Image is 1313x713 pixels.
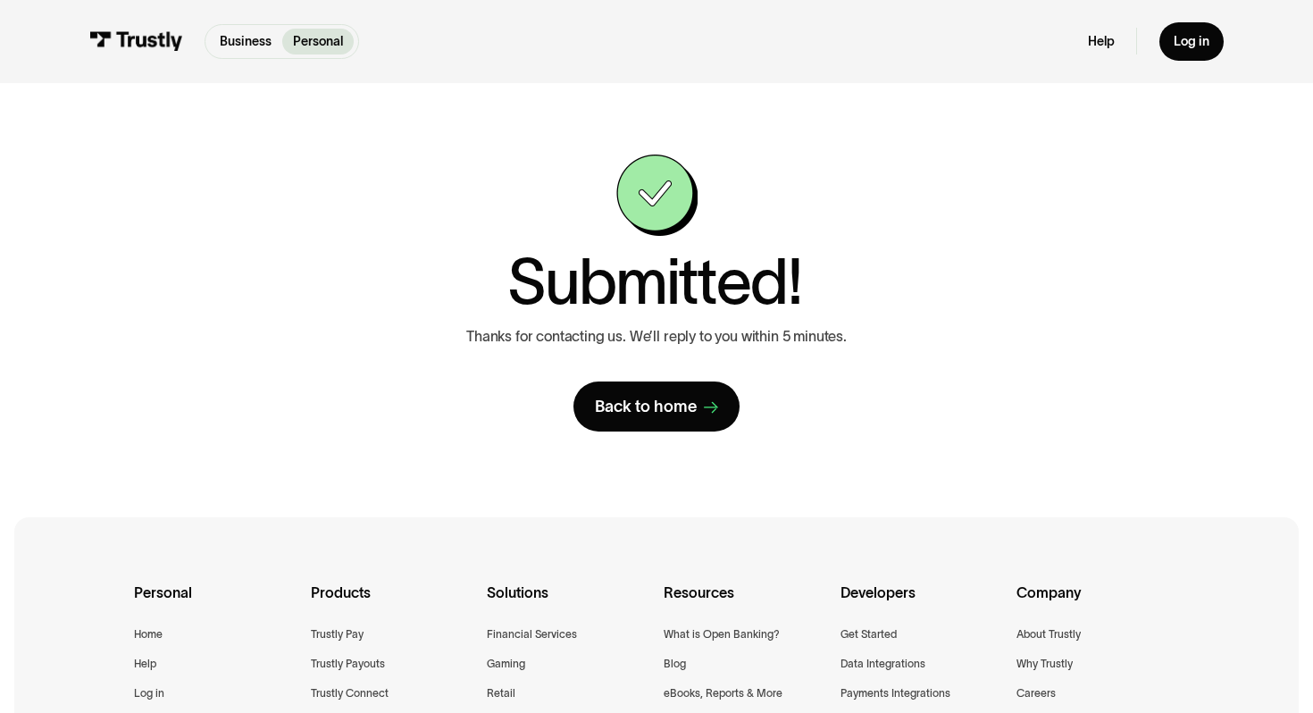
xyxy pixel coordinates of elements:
h1: Submitted! [507,250,802,314]
div: Personal [134,581,297,625]
a: What is Open Banking? [664,625,780,644]
a: Trustly Pay [311,625,364,644]
a: eBooks, Reports & More [664,684,782,703]
a: Help [1088,33,1115,49]
a: Personal [282,29,354,55]
img: Trustly Logo [89,31,183,51]
a: Trustly Connect [311,684,389,703]
a: Blog [664,655,686,674]
a: Get Started [840,625,897,644]
a: Why Trustly [1016,655,1073,674]
div: Log in [1174,33,1209,49]
a: Gaming [487,655,525,674]
div: Resources [664,581,826,625]
p: Business [220,32,272,51]
a: Financial Services [487,625,577,644]
a: About Trustly [1016,625,1081,644]
div: Products [311,581,473,625]
a: Data Integrations [840,655,925,674]
div: Solutions [487,581,649,625]
a: Retail [487,684,515,703]
a: Back to home [573,382,740,432]
a: Trustly Payouts [311,655,385,674]
a: Home [134,625,163,644]
div: Company [1016,581,1179,625]
div: Developers [840,581,1003,625]
p: Thanks for contacting us. We’ll reply to you within 5 minutes. [466,328,847,345]
a: Log in [1159,22,1224,61]
a: Payments Integrations [840,684,950,703]
a: Log in [134,684,164,703]
div: Back to home [595,396,697,417]
a: Careers [1016,684,1056,703]
p: Personal [293,32,343,51]
a: Business [209,29,282,55]
a: Help [134,655,156,674]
